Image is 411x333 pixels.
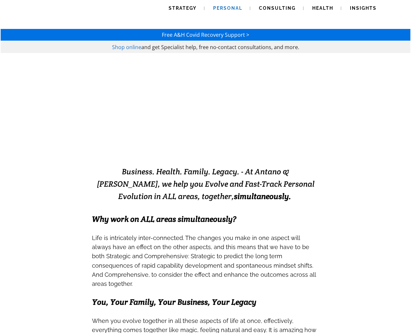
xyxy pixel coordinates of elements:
[128,136,196,152] strong: EVOLVING
[312,6,333,11] span: Health
[97,166,315,201] span: Business. Health. Family. Legacy. - At Antano & [PERSON_NAME], we help you Evolve and Fast-Track ...
[92,234,316,287] span: Life is intricately inter-connected. The changes you make in one aspect will always have an effec...
[162,31,249,38] a: Free A&H Covid Recovery Support >
[141,44,299,51] span: and get Specialist help, free no-contact consultations, and more.
[169,6,197,11] span: Strategy
[92,214,236,224] span: Why work on ALL areas simultaneously?
[196,136,283,152] strong: EXCELLENCE
[350,6,377,11] span: Insights
[259,6,296,11] span: Consulting
[112,44,141,51] a: Shop online
[213,6,242,11] span: Personal
[234,191,291,201] b: simultaneously.
[92,297,256,307] span: You, Your Family, Your Business, Your Legacy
